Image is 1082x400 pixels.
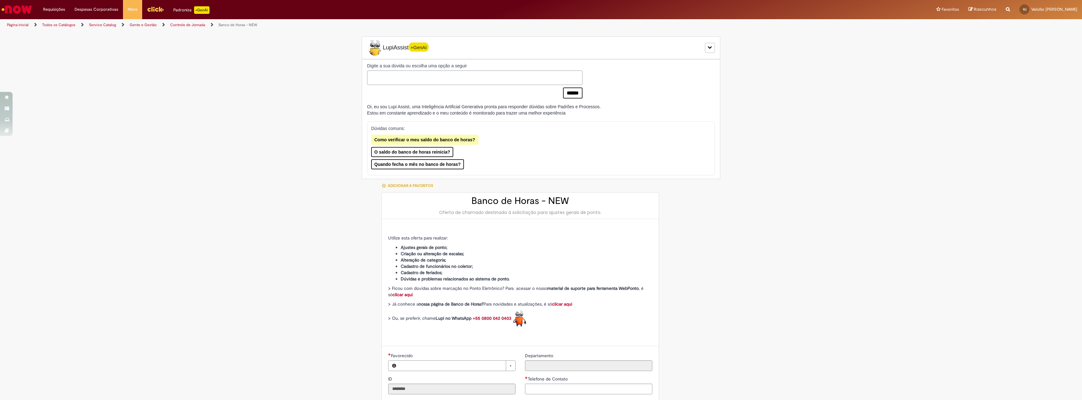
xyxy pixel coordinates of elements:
[525,376,528,379] span: Necessários
[525,384,652,394] input: Telefone de Contato
[371,135,478,145] button: Como verificar o meu saldo do banco de horas?
[391,353,414,358] span: Necessários - Favorecido
[388,183,433,188] span: Adicionar a Favoritos
[367,104,601,116] div: Oi, eu sou Lupi Assist, uma Inteligência Artificial Generativa pronta para responder dúvidas sobr...
[525,352,555,359] label: Somente leitura - Departamento
[219,22,257,27] a: Banco de Horas - NEW
[130,22,157,27] a: Gente e Gestão
[388,384,516,394] input: ID
[401,251,464,256] strong: Criação ou alteração de escalas;
[388,285,652,298] p: > Ficou com dúvidas sobre marcação no Ponto Eletrônico? Para acessar o nosso , é só
[525,353,555,358] span: Somente leitura - Departamento
[401,257,446,263] strong: Alteração de categoria;
[473,315,511,321] a: +55 0800 042 0403
[401,270,443,275] strong: Cadastro de feriados;
[436,315,471,321] strong: Lupi no WhatsApp
[409,42,429,52] span: +GenAI
[42,22,75,27] a: Todos os Catálogos
[401,276,510,282] strong: Dúvidas e problemas relacionados ao sistema de ponto.
[371,147,453,157] button: O saldo do banco de horas reinicia?
[173,6,209,14] div: Padroniza
[367,40,383,56] img: Lupi
[382,179,437,192] button: Adicionar a Favoritos
[194,6,209,14] p: +GenAi
[367,40,429,56] span: LupiAssist
[371,125,693,132] p: Dúvidas comuns:
[1,3,33,16] img: ServiceNow
[388,196,652,206] h2: Banco de Horas - NEW
[128,6,137,13] span: More
[525,360,652,371] input: Departamento
[401,245,448,250] strong: Ajustes gerais de ponto;
[147,4,164,14] img: click_logo_yellow_360x200.png
[75,6,118,13] span: Despesas Corporativas
[89,22,116,27] a: Service Catalog
[170,22,205,27] a: Controle de Jornada
[552,301,572,307] a: clicar aqui
[528,376,569,382] span: Telefone de Contato
[400,361,515,371] a: Limpar campo Favorecido
[367,63,583,69] label: Digite a sua dúvida ou escolha uma opção a seguir
[5,19,717,31] ul: Trilhas de página
[7,22,29,27] a: Página inicial
[393,292,413,297] a: clicar aqui
[547,285,639,291] strong: material de suporte para ferramenta WebPonto
[968,7,996,13] a: Rascunhos
[371,159,464,169] button: Quando fecha o mês no banco de horas?
[1031,7,1077,12] span: Valcilio [PERSON_NAME]
[43,6,65,13] span: Requisições
[401,263,473,269] strong: Cadastro de funcionários no coletor;
[362,37,720,59] div: LupiLupiAssist+GenAI
[388,301,652,307] p: > Já conhece a Para novidades e atualizações, é só
[388,235,448,241] span: Utilize esta oferta para realizar:
[388,353,391,356] span: Necessários
[388,209,652,216] div: Oferta de chamado destinada à solicitação para ajustes gerais de ponto.
[388,376,393,382] label: Somente leitura - ID
[974,6,996,12] span: Rascunhos
[388,376,393,382] span: Somente leitura - ID
[419,301,483,307] strong: nossa página de Banco de Horas?
[1023,7,1026,11] span: VJ
[388,361,400,371] button: Favorecido, Visualizar este registro
[388,310,652,327] p: > Ou, se preferir, chame
[942,6,959,13] span: Favoritos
